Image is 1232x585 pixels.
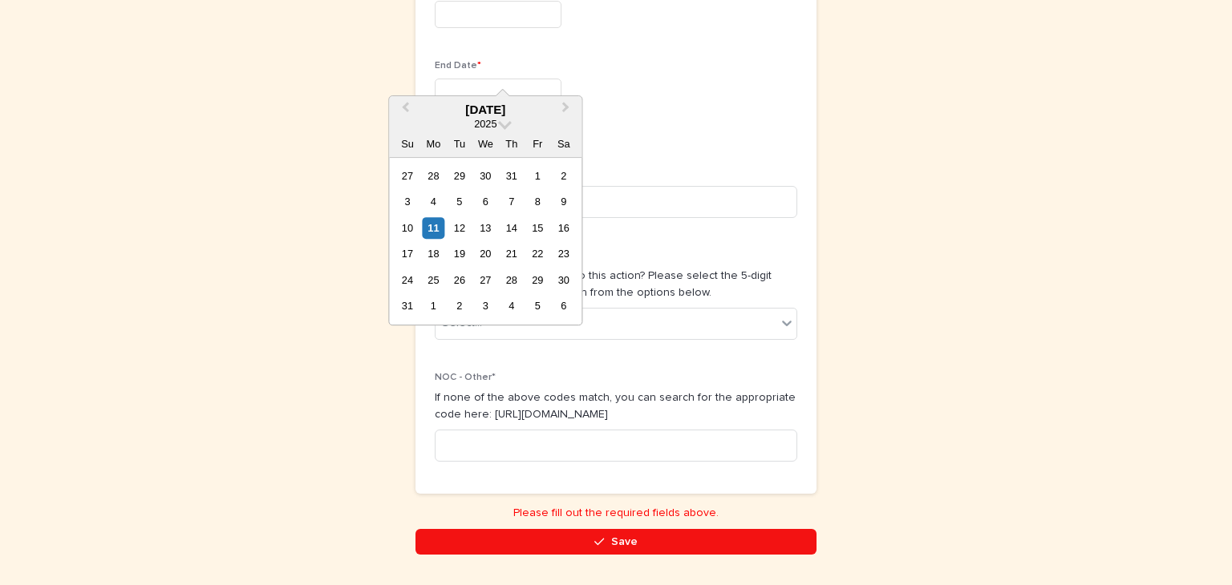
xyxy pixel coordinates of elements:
div: Choose Wednesday, August 6th, 2025 [475,192,496,213]
div: Choose Monday, August 11th, 2025 [423,217,444,239]
div: Choose Saturday, August 30th, 2025 [553,269,574,291]
div: Choose Friday, August 15th, 2025 [527,217,549,239]
div: We [475,133,496,155]
div: Choose Saturday, August 16th, 2025 [553,217,574,239]
div: Fr [527,133,549,155]
div: Choose Tuesday, July 29th, 2025 [448,165,470,187]
div: Choose Sunday, August 10th, 2025 [396,217,418,239]
div: Su [396,133,418,155]
div: Choose Monday, August 18th, 2025 [423,244,444,265]
div: Choose Friday, August 29th, 2025 [527,269,549,291]
div: Choose Friday, August 1st, 2025 [527,165,549,187]
div: Choose Tuesday, August 5th, 2025 [448,192,470,213]
div: Choose Friday, September 5th, 2025 [527,296,549,317]
div: Choose Friday, August 22nd, 2025 [527,244,549,265]
div: Choose Sunday, August 24th, 2025 [396,269,418,291]
div: Choose Wednesday, August 20th, 2025 [475,244,496,265]
span: End Date [435,61,481,71]
div: Sa [553,133,574,155]
div: Th [500,133,522,155]
div: Choose Saturday, August 2nd, 2025 [553,165,574,187]
div: Choose Tuesday, August 12th, 2025 [448,217,470,239]
button: Save [415,529,817,555]
div: Mo [423,133,444,155]
div: Tu [448,133,470,155]
div: Choose Thursday, August 28th, 2025 [500,269,522,291]
p: What occupation is related to this action? Please select the 5-digit NOC code for the occupation ... [435,268,797,301]
div: Choose Tuesday, August 19th, 2025 [448,244,470,265]
p: Please fill out the required fields above. [415,506,817,520]
div: Choose Monday, August 25th, 2025 [423,269,444,291]
div: Choose Wednesday, July 30th, 2025 [475,165,496,187]
div: Choose Wednesday, August 27th, 2025 [475,269,496,291]
div: Choose Thursday, August 14th, 2025 [500,217,522,239]
span: NOC - Other* [435,373,496,382]
div: Choose Thursday, July 31st, 2025 [500,165,522,187]
div: Choose Monday, July 28th, 2025 [423,165,444,187]
div: Choose Wednesday, September 3rd, 2025 [475,296,496,317]
div: [DATE] [389,103,582,117]
div: Choose Thursday, August 7th, 2025 [500,192,522,213]
div: Choose Tuesday, August 26th, 2025 [448,269,470,291]
div: Choose Saturday, August 9th, 2025 [553,192,574,213]
div: Choose Sunday, July 27th, 2025 [396,165,418,187]
button: Next Month [554,98,580,123]
div: Choose Monday, August 4th, 2025 [423,192,444,213]
div: Choose Sunday, August 3rd, 2025 [396,192,418,213]
div: Choose Sunday, August 31st, 2025 [396,296,418,317]
div: Choose Tuesday, September 2nd, 2025 [448,296,470,317]
div: Choose Saturday, August 23rd, 2025 [553,244,574,265]
button: Previous Month [391,98,416,123]
span: 2025 [474,118,496,130]
div: Choose Friday, August 8th, 2025 [527,192,549,213]
div: Choose Monday, September 1st, 2025 [423,296,444,317]
div: Choose Saturday, September 6th, 2025 [553,296,574,317]
div: Choose Thursday, September 4th, 2025 [500,296,522,317]
span: Save [611,536,638,547]
div: Choose Thursday, August 21st, 2025 [500,244,522,265]
div: month 2025-08 [395,163,577,320]
div: Choose Wednesday, August 13th, 2025 [475,217,496,239]
p: If none of the above codes match, you can search for the appropriate code here: [URL][DOMAIN_NAME] [435,389,797,423]
div: Choose Sunday, August 17th, 2025 [396,244,418,265]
